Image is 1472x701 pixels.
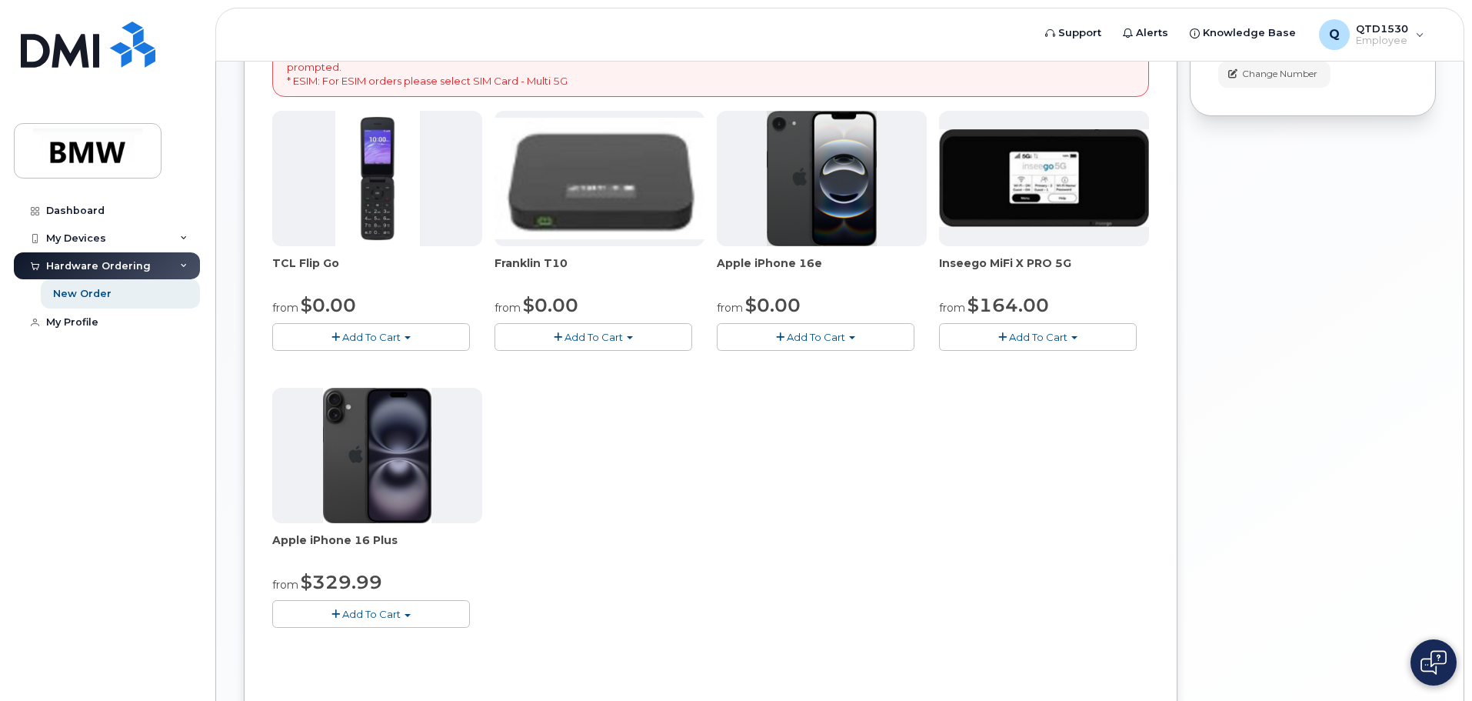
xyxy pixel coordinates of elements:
[323,388,431,523] img: iphone_16_plus.png
[342,331,401,343] span: Add To Cart
[1308,19,1435,50] div: QTD1530
[272,301,298,315] small: from
[1034,18,1112,48] a: Support
[1329,25,1340,44] span: Q
[495,301,521,315] small: from
[787,331,845,343] span: Add To Cart
[1203,25,1296,41] span: Knowledge Base
[272,532,482,563] div: Apple iPhone 16 Plus
[272,600,470,627] button: Add To Cart
[272,578,298,592] small: from
[495,118,704,239] img: t10.jpg
[1218,61,1330,88] button: Change Number
[745,294,801,316] span: $0.00
[301,571,382,593] span: $329.99
[335,111,420,246] img: TCL_FLIP_MODE.jpg
[523,294,578,316] span: $0.00
[495,255,704,286] div: Franklin T10
[717,323,914,350] button: Add To Cart
[939,129,1149,228] img: cut_small_inseego_5G.jpg
[272,323,470,350] button: Add To Cart
[939,255,1149,286] div: Inseego MiFi X PRO 5G
[1356,35,1408,47] span: Employee
[301,294,356,316] span: $0.00
[1420,650,1447,675] img: Open chat
[1058,25,1101,41] span: Support
[495,323,692,350] button: Add To Cart
[272,255,482,286] div: TCL Flip Go
[564,331,623,343] span: Add To Cart
[1242,67,1317,81] span: Change Number
[1112,18,1179,48] a: Alerts
[717,255,927,286] div: Apple iPhone 16e
[342,608,401,620] span: Add To Cart
[717,301,743,315] small: from
[967,294,1049,316] span: $164.00
[1179,18,1307,48] a: Knowledge Base
[1009,331,1067,343] span: Add To Cart
[939,301,965,315] small: from
[939,323,1137,350] button: Add To Cart
[1356,22,1408,35] span: QTD1530
[767,111,878,246] img: iphone16e.png
[1136,25,1168,41] span: Alerts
